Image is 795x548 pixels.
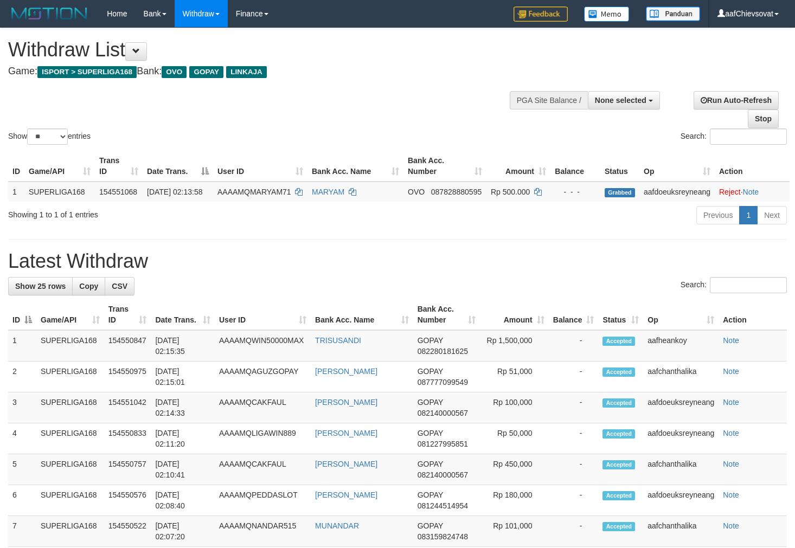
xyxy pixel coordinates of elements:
td: [DATE] 02:07:20 [151,516,215,547]
a: MUNANDAR [315,521,359,530]
span: Accepted [602,368,635,377]
th: Bank Acc. Number: activate to sort column ascending [413,299,480,330]
td: 154550833 [104,423,151,454]
th: Trans ID: activate to sort column ascending [95,151,143,182]
td: - [549,392,599,423]
td: [DATE] 02:11:20 [151,423,215,454]
td: · [715,182,790,202]
td: 7 [8,516,36,547]
td: Rp 180,000 [480,485,549,516]
label: Search: [681,128,787,145]
span: GOPAY [418,429,443,437]
td: [DATE] 02:08:40 [151,485,215,516]
td: - [549,330,599,362]
td: - [549,485,599,516]
td: SUPERLIGA168 [36,485,104,516]
th: Op: activate to sort column ascending [639,151,715,182]
td: 154551042 [104,392,151,423]
a: Stop [748,109,779,128]
td: Rp 50,000 [480,423,549,454]
a: [PERSON_NAME] [315,398,377,407]
span: Copy 087828880595 to clipboard [431,188,482,196]
td: 5 [8,454,36,485]
th: Status [600,151,639,182]
span: Copy 083159824748 to clipboard [418,532,468,541]
a: [PERSON_NAME] [315,491,377,499]
td: aafchanthalika [643,516,719,547]
td: 2 [8,362,36,392]
td: - [549,516,599,547]
td: aafdoeuksreyneang [639,182,715,202]
td: [DATE] 02:15:35 [151,330,215,362]
span: GOPAY [189,66,223,78]
td: - [549,362,599,392]
td: aafchanthalika [643,454,719,485]
a: Note [723,429,739,437]
th: Status: activate to sort column ascending [598,299,643,330]
div: PGA Site Balance / [510,91,588,109]
th: Date Trans.: activate to sort column ascending [151,299,215,330]
th: Bank Acc. Name: activate to sort column ascending [307,151,403,182]
a: Copy [72,277,105,295]
span: Copy [79,282,98,291]
a: Previous [696,206,740,224]
span: GOPAY [418,491,443,499]
div: Showing 1 to 1 of 1 entries [8,205,323,220]
span: LINKAJA [226,66,267,78]
td: 154550757 [104,454,151,485]
th: Balance: activate to sort column ascending [549,299,599,330]
span: 154551068 [99,188,137,196]
h1: Latest Withdraw [8,250,787,272]
a: [PERSON_NAME] [315,429,377,437]
td: AAAAMQLIGAWIN889 [215,423,311,454]
span: Show 25 rows [15,282,66,291]
a: Note [723,398,739,407]
td: SUPERLIGA168 [36,454,104,485]
span: Accepted [602,429,635,439]
img: MOTION_logo.png [8,5,91,22]
h1: Withdraw List [8,39,519,61]
td: 1 [8,182,24,202]
span: None selected [595,96,646,105]
td: AAAAMQCAKFAUL [215,454,311,485]
a: [PERSON_NAME] [315,367,377,376]
a: TRISUSANDI [315,336,361,345]
td: 6 [8,485,36,516]
td: 154550975 [104,362,151,392]
th: Balance [550,151,600,182]
div: - - - [555,186,596,197]
h4: Game: Bank: [8,66,519,77]
td: SUPERLIGA168 [24,182,95,202]
th: Amount: activate to sort column ascending [486,151,550,182]
th: Action [719,299,787,330]
span: CSV [112,282,127,291]
a: Note [723,336,739,345]
td: aafdoeuksreyneang [643,485,719,516]
td: aafdoeuksreyneang [643,392,719,423]
button: None selected [588,91,660,109]
a: [PERSON_NAME] [315,460,377,468]
td: Rp 101,000 [480,516,549,547]
td: SUPERLIGA168 [36,392,104,423]
select: Showentries [27,128,68,145]
th: Trans ID: activate to sort column ascending [104,299,151,330]
a: Note [723,367,739,376]
td: AAAAMQPEDDASLOT [215,485,311,516]
th: ID: activate to sort column descending [8,299,36,330]
span: Copy 082280181625 to clipboard [418,347,468,356]
span: GOPAY [418,460,443,468]
th: Game/API: activate to sort column ascending [24,151,95,182]
th: Op: activate to sort column ascending [643,299,719,330]
span: ISPORT > SUPERLIGA168 [37,66,137,78]
label: Show entries [8,128,91,145]
a: 1 [739,206,758,224]
td: SUPERLIGA168 [36,423,104,454]
span: GOPAY [418,398,443,407]
span: GOPAY [418,521,443,530]
span: GOPAY [418,367,443,376]
a: Note [723,491,739,499]
span: Copy 081227995851 to clipboard [418,440,468,448]
td: Rp 51,000 [480,362,549,392]
span: Accepted [602,398,635,408]
td: AAAAMQAGUZGOPAY [215,362,311,392]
